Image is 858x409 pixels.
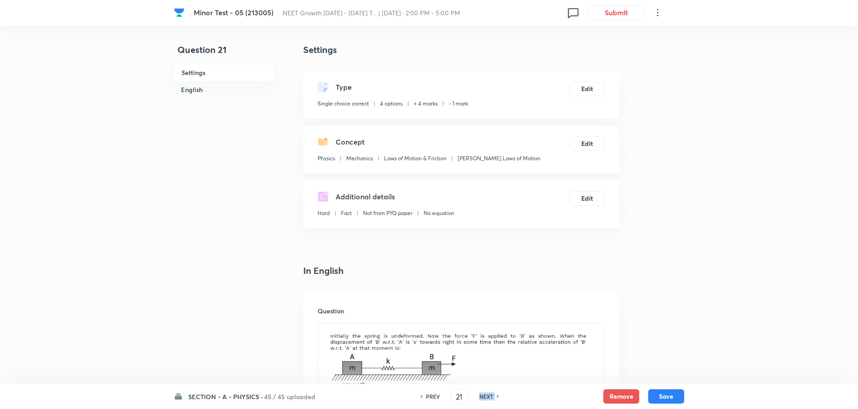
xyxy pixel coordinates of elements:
[341,209,352,217] p: Fact
[449,100,468,108] p: - 1 mark
[318,209,330,217] p: Hard
[384,154,447,163] p: Laws of Motion & Friction
[174,64,274,81] h6: Settings
[174,43,274,64] h4: Question 21
[264,392,315,401] h6: 45 / 45 uploaded
[380,100,402,108] p: 4 options
[194,8,274,17] span: Minor Test - 05 (213005)
[648,389,684,404] button: Save
[603,389,639,404] button: Remove
[588,5,645,20] button: Submit
[325,329,598,390] img: 03-10-25-10:10:36-AM
[303,43,619,57] h4: Settings
[363,209,412,217] p: Not from PYQ paper
[569,136,605,151] button: Edit
[283,9,460,17] span: NEET Growth [DATE] - [DATE] T... | [DATE] · 2:00 PM - 5:00 PM
[336,191,395,202] h5: Additional details
[318,136,328,147] img: questionConcept.svg
[346,154,373,163] p: Mechanics
[174,7,185,18] img: Company Logo
[458,154,540,163] p: [PERSON_NAME] Laws of Motion
[479,392,493,400] h6: NEXT
[318,191,328,202] img: questionDetails.svg
[336,82,352,92] h5: Type
[414,100,438,108] p: + 4 marks
[318,306,605,316] h6: Question
[569,191,605,206] button: Edit
[188,392,263,401] h6: SECTION - A - PHYSICS ·
[318,82,328,92] img: questionType.svg
[174,81,274,98] h6: English
[336,136,365,147] h5: Concept
[303,264,619,277] h4: In English
[318,100,369,108] p: Single choice correct
[569,82,605,96] button: Edit
[318,154,335,163] p: Physics
[424,209,454,217] p: No equation
[426,392,440,400] h6: PREV
[174,7,186,18] a: Company Logo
